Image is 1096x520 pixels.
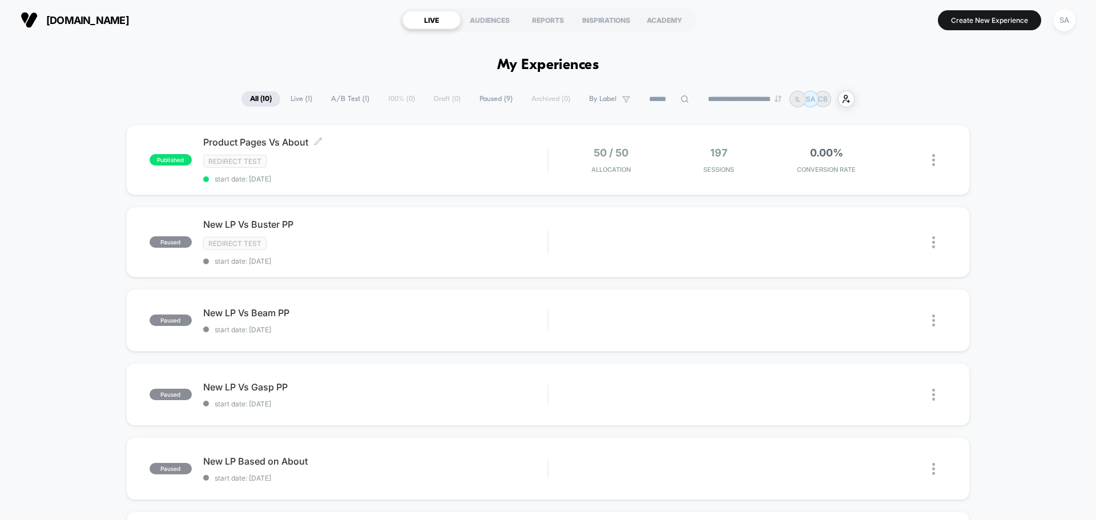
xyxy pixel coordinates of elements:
[1050,9,1079,32] button: SA
[818,95,828,103] p: CB
[932,463,935,475] img: close
[282,91,321,107] span: Live ( 1 )
[497,57,599,74] h1: My Experiences
[635,11,694,29] div: ACADEMY
[710,147,727,159] span: 197
[775,166,877,174] span: CONVERSION RATE
[203,219,547,230] span: New LP Vs Buster PP
[241,91,280,107] span: All ( 10 )
[323,91,378,107] span: A/B Test ( 1 )
[150,389,192,400] span: paused
[1053,9,1075,31] div: SA
[932,236,935,248] img: close
[203,237,267,250] span: Redirect Test
[932,389,935,401] img: close
[471,91,521,107] span: Paused ( 9 )
[203,455,547,467] span: New LP Based on About
[150,315,192,326] span: paused
[519,11,577,29] div: REPORTS
[402,11,461,29] div: LIVE
[203,400,547,408] span: start date: [DATE]
[21,11,38,29] img: Visually logo
[203,474,547,482] span: start date: [DATE]
[806,95,815,103] p: SA
[203,155,267,168] span: Redirect Test
[932,154,935,166] img: close
[938,10,1041,30] button: Create New Experience
[203,175,547,183] span: start date: [DATE]
[795,95,801,103] p: IL
[203,136,547,148] span: Product Pages Vs About
[461,11,519,29] div: AUDIENCES
[577,11,635,29] div: INSPIRATIONS
[46,14,129,26] span: [DOMAIN_NAME]
[775,95,781,102] img: end
[203,325,547,334] span: start date: [DATE]
[594,147,628,159] span: 50 / 50
[150,236,192,248] span: paused
[591,166,631,174] span: Allocation
[203,307,547,319] span: New LP Vs Beam PP
[203,381,547,393] span: New LP Vs Gasp PP
[932,315,935,326] img: close
[150,154,192,166] span: published
[150,463,192,474] span: paused
[589,95,616,103] span: By Label
[17,11,132,29] button: [DOMAIN_NAME]
[668,166,770,174] span: Sessions
[810,147,843,159] span: 0.00%
[203,257,547,265] span: start date: [DATE]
